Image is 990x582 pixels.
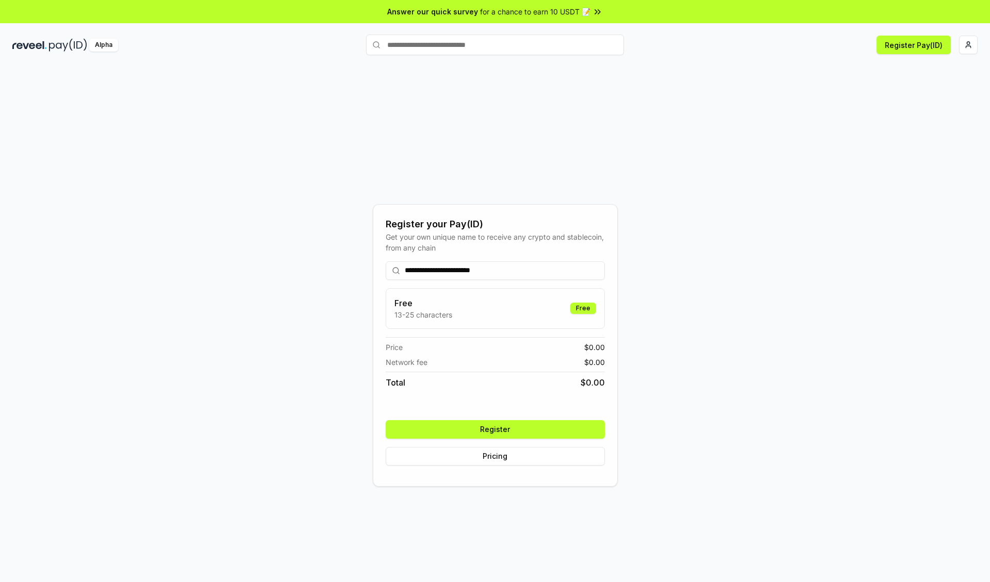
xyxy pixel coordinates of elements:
[386,217,605,231] div: Register your Pay(ID)
[584,342,605,353] span: $ 0.00
[394,309,452,320] p: 13-25 characters
[386,231,605,253] div: Get your own unique name to receive any crypto and stablecoin, from any chain
[49,39,87,52] img: pay_id
[12,39,47,52] img: reveel_dark
[570,303,596,314] div: Free
[387,6,478,17] span: Answer our quick survey
[89,39,118,52] div: Alpha
[386,342,403,353] span: Price
[386,447,605,465] button: Pricing
[480,6,590,17] span: for a chance to earn 10 USDT 📝
[386,420,605,439] button: Register
[581,376,605,389] span: $ 0.00
[386,357,427,368] span: Network fee
[877,36,951,54] button: Register Pay(ID)
[386,376,405,389] span: Total
[584,357,605,368] span: $ 0.00
[394,297,452,309] h3: Free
